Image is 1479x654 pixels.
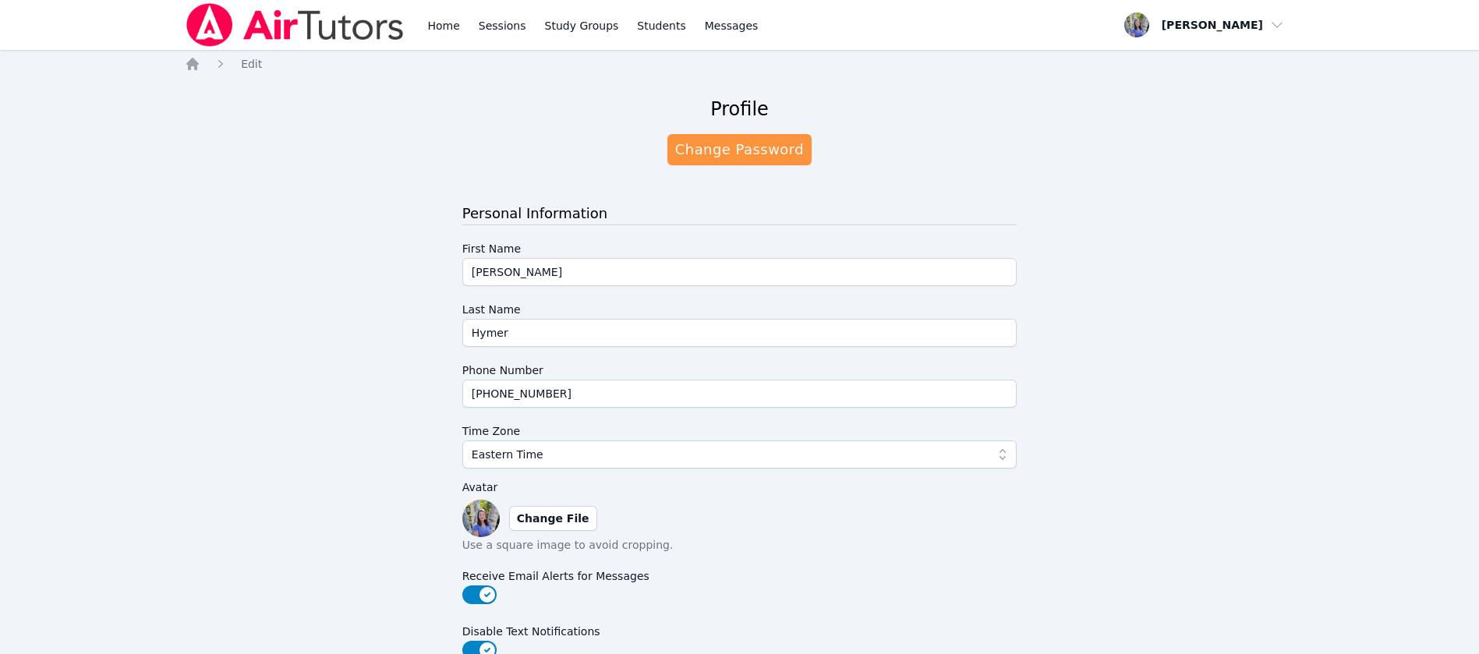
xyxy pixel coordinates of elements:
nav: Breadcrumb [185,56,1294,72]
span: Eastern Time [472,445,543,464]
img: preview [462,500,500,537]
label: Disable Text Notifications [462,617,1017,641]
a: Edit [241,56,262,72]
label: Receive Email Alerts for Messages [462,562,1017,585]
h3: Personal Information [462,203,1017,225]
p: Use a square image to avoid cropping. [462,537,1017,553]
label: Phone Number [462,356,1017,380]
span: Edit [241,58,262,70]
a: Change Password [667,134,812,165]
button: Eastern Time [462,440,1017,468]
span: Messages [705,18,759,34]
label: Change File [509,506,597,531]
label: First Name [462,235,1017,258]
label: Last Name [462,295,1017,319]
img: Air Tutors [185,3,405,47]
label: Avatar [462,478,1017,497]
label: Time Zone [462,417,1017,440]
h2: Profile [710,97,769,122]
